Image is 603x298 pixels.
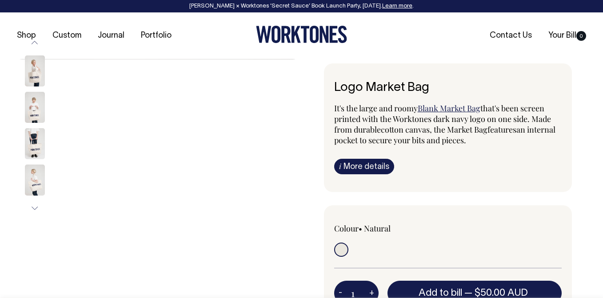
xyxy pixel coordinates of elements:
img: Logo Market Bag [25,165,45,196]
a: Contact Us [486,28,535,43]
a: Portfolio [137,28,175,43]
span: an internal pocket to secure your bits and pieces. [334,124,555,145]
h6: Logo Market Bag [334,81,562,95]
a: Learn more [382,4,412,9]
span: $50.00 AUD [475,289,528,298]
a: Custom [49,28,85,43]
label: Natural [364,223,391,234]
a: Shop [13,28,40,43]
span: i [339,161,341,171]
span: 0 [576,31,586,41]
div: [PERSON_NAME] × Worktones ‘Secret Sauce’ Book Launch Party, [DATE]. . [9,3,594,9]
a: iMore details [334,159,394,174]
a: Journal [94,28,128,43]
span: — [464,289,530,298]
span: features [487,124,516,135]
button: Next [28,198,41,218]
a: Blank Market Bag [418,103,480,114]
img: Logo Market Bag [25,55,45,86]
p: It's the large and roomy that's been screen printed with the Worktones dark navy logo on one side... [334,103,562,145]
span: • [359,223,362,234]
img: Logo Market Bag [25,128,45,159]
span: Add to bill [419,289,462,298]
a: Your Bill0 [545,28,590,43]
img: Logo Market Bag [25,92,45,123]
button: Previous [28,33,41,53]
span: cotton canvas, the Market Bag [381,124,487,135]
div: Colour [334,223,425,234]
